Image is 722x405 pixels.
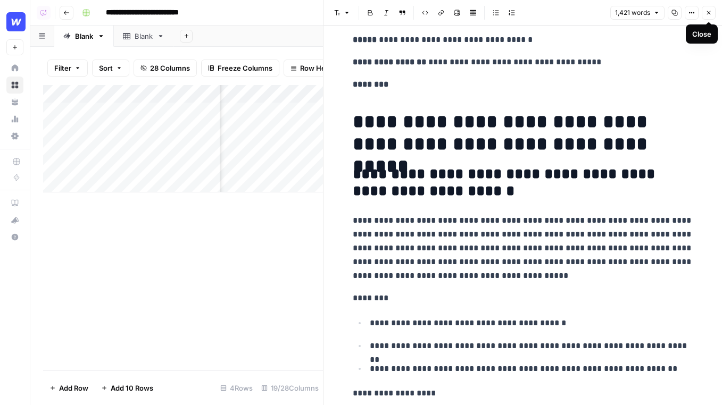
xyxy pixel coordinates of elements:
a: Usage [6,111,23,128]
a: Your Data [6,94,23,111]
span: Filter [54,63,71,73]
div: What's new? [7,212,23,228]
span: Sort [99,63,113,73]
a: Home [6,60,23,77]
span: Freeze Columns [218,63,272,73]
button: 1,421 words [610,6,665,20]
a: Settings [6,128,23,145]
button: Help + Support [6,229,23,246]
button: 28 Columns [134,60,197,77]
button: Row Height [284,60,345,77]
span: Add 10 Rows [111,383,153,393]
div: Blank [135,31,153,41]
a: Blank [114,26,173,47]
a: AirOps Academy [6,195,23,212]
a: Blank [54,26,114,47]
button: Filter [47,60,88,77]
img: Webflow Logo [6,12,26,31]
button: Add Row [43,379,95,396]
span: 1,421 words [615,8,650,18]
span: 28 Columns [150,63,190,73]
a: Browse [6,77,23,94]
div: 19/28 Columns [257,379,323,396]
button: Workspace: Webflow [6,9,23,35]
span: Row Height [300,63,338,73]
button: Add 10 Rows [95,379,160,396]
div: Blank [75,31,93,41]
button: Freeze Columns [201,60,279,77]
button: Sort [92,60,129,77]
div: 4 Rows [216,379,257,396]
button: What's new? [6,212,23,229]
span: Add Row [59,383,88,393]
